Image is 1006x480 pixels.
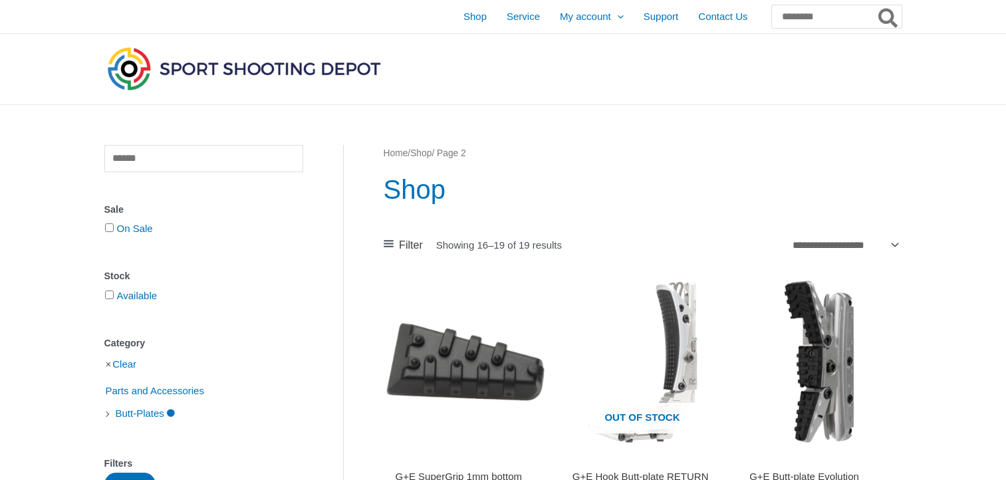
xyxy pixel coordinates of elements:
a: Home [384,148,408,158]
span: Filter [399,235,423,255]
nav: Breadcrumb [384,145,902,162]
a: Parts and Accessories [104,384,205,396]
iframe: Customer reviews powered by Trustpilot [749,451,889,467]
a: Out of stock [561,280,724,443]
a: On Sale [117,223,153,234]
select: Shop order [788,235,902,255]
button: Search [876,5,902,28]
h1: Shop [384,171,902,208]
input: Available [105,291,114,299]
img: G+E Hook Butt-plate RETURN [561,280,724,443]
a: Butt-Plates [114,407,176,418]
input: On Sale [105,223,114,232]
div: Filters [104,454,303,473]
img: G+E SuperGrip 1mm bottom [384,280,547,443]
iframe: Customer reviews powered by Trustpilot [396,451,535,467]
iframe: Customer reviews powered by Trustpilot [572,451,712,467]
img: G+E Butt-plate Evolution [737,280,901,443]
div: Stock [104,267,303,286]
div: Category [104,334,303,353]
p: Showing 16–19 of 19 results [436,240,562,250]
img: Sport Shooting Depot [104,44,384,93]
div: Sale [104,200,303,219]
a: Available [117,290,158,301]
span: Parts and Accessories [104,380,205,402]
span: Out of stock [570,403,714,433]
a: Clear [112,358,136,370]
a: Filter [384,235,423,255]
a: Shop [410,148,432,158]
span: Butt-Plates [114,402,166,425]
